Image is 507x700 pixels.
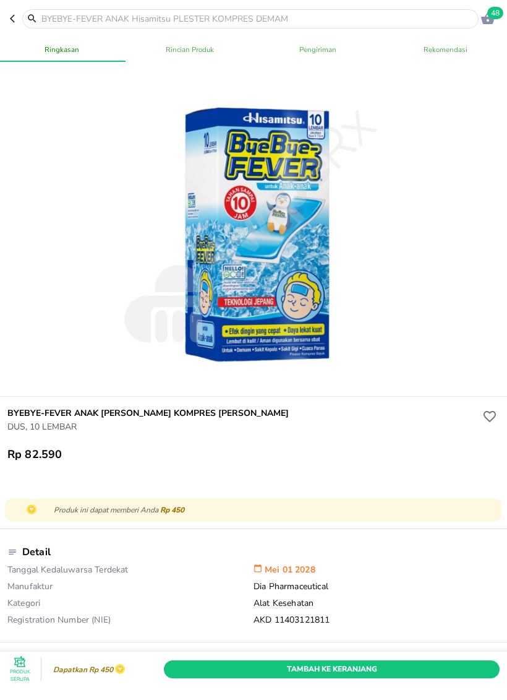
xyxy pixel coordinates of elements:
[7,614,253,626] p: Registration Number (NIE)
[253,614,500,626] p: AKD 11403121811
[389,43,502,56] span: Rekomendasi
[253,581,500,597] p: Dia Pharmaceutical
[7,420,480,433] p: DUS, 10 LEMBAR
[487,7,503,19] span: 48
[7,564,253,581] p: Tanggal Kedaluwarsa Terdekat
[7,668,32,683] p: Produk Serupa
[7,407,480,420] h6: BYEBYE-FEVER ANAK [PERSON_NAME] KOMPRES [PERSON_NAME]
[7,657,32,681] button: Produk Serupa
[5,43,118,56] span: Ringkasan
[7,597,253,614] p: Kategori
[253,564,500,581] p: Mei 01 2028
[133,43,246,56] span: Rincian Produk
[164,660,500,678] button: Tambah Ke Keranjang
[261,43,374,56] span: Pengiriman
[7,447,62,462] p: Rp 82.590
[7,581,253,597] p: Manufaktur
[253,597,500,614] p: Alat Kesehatan
[173,662,490,675] span: Tambah Ke Keranjang
[40,12,475,25] input: BYEBYE-FEVER ANAK Hisamitsu PLESTER KOMPRES DEMAM
[160,505,184,515] span: Rp 450
[7,539,500,632] div: DetailTanggal Kedaluwarsa TerdekatMei 01 2028ManufakturDia PharmaceuticalKategoriAlat KesehatanRe...
[50,665,113,674] p: Dapatkan Rp 450
[54,504,493,516] p: Produk ini dapat memberi Anda
[22,545,51,559] p: Detail
[479,9,497,28] button: 48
